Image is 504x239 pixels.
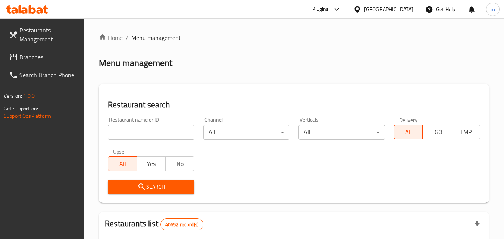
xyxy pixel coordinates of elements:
button: No [165,156,194,171]
span: No [169,158,191,169]
a: Search Branch Phone [3,66,84,84]
button: Yes [137,156,166,171]
div: [GEOGRAPHIC_DATA] [364,5,413,13]
span: TGO [426,127,448,138]
li: / [126,33,128,42]
span: Get support on: [4,104,38,113]
span: All [397,127,420,138]
button: Search [108,180,194,194]
span: Version: [4,91,22,101]
button: All [394,125,423,139]
h2: Restaurant search [108,99,480,110]
div: Export file [468,216,486,233]
span: 40652 record(s) [161,221,203,228]
label: Upsell [113,149,127,154]
nav: breadcrumb [99,33,489,42]
h2: Restaurants list [105,218,203,230]
span: Branches [19,53,78,62]
span: m [491,5,495,13]
span: Search [114,182,188,192]
span: Restaurants Management [19,26,78,44]
div: Plugins [312,5,329,14]
button: TMP [451,125,480,139]
label: Delivery [399,117,418,122]
a: Support.OpsPlatform [4,111,51,121]
span: Yes [140,158,163,169]
span: Search Branch Phone [19,70,78,79]
input: Search for restaurant name or ID.. [108,125,194,140]
span: Menu management [131,33,181,42]
a: Restaurants Management [3,21,84,48]
button: TGO [422,125,451,139]
span: TMP [454,127,477,138]
span: All [111,158,134,169]
div: All [203,125,289,140]
h2: Menu management [99,57,172,69]
button: All [108,156,137,171]
div: All [298,125,385,140]
a: Branches [3,48,84,66]
div: Total records count [160,218,203,230]
a: Home [99,33,123,42]
span: 1.0.0 [23,91,35,101]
